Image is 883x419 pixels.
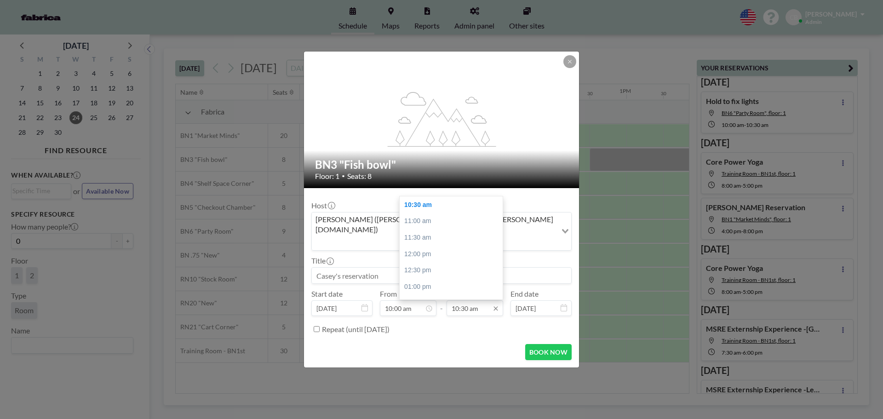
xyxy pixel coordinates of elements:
[311,256,333,265] label: Title
[311,201,334,210] label: Host
[347,172,372,181] span: Seats: 8
[440,293,443,313] span: -
[312,212,571,251] div: Search for option
[311,289,343,298] label: Start date
[322,325,390,334] label: Repeat (until [DATE])
[313,236,556,248] input: Search for option
[400,230,507,246] div: 11:30 am
[510,289,539,298] label: End date
[312,268,571,283] input: Casey's reservation
[314,214,555,235] span: [PERSON_NAME] ([PERSON_NAME][EMAIL_ADDRESS][PERSON_NAME][DOMAIN_NAME])
[342,172,345,179] span: •
[388,91,496,146] g: flex-grow: 1.2;
[400,295,507,311] div: 01:30 pm
[380,289,397,298] label: From
[400,279,507,295] div: 01:00 pm
[400,246,507,263] div: 12:00 pm
[400,213,507,230] div: 11:00 am
[315,172,339,181] span: Floor: 1
[400,262,507,279] div: 12:30 pm
[525,344,572,360] button: BOOK NOW
[400,197,507,213] div: 10:30 am
[315,158,569,172] h2: BN3 "Fish bowl"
